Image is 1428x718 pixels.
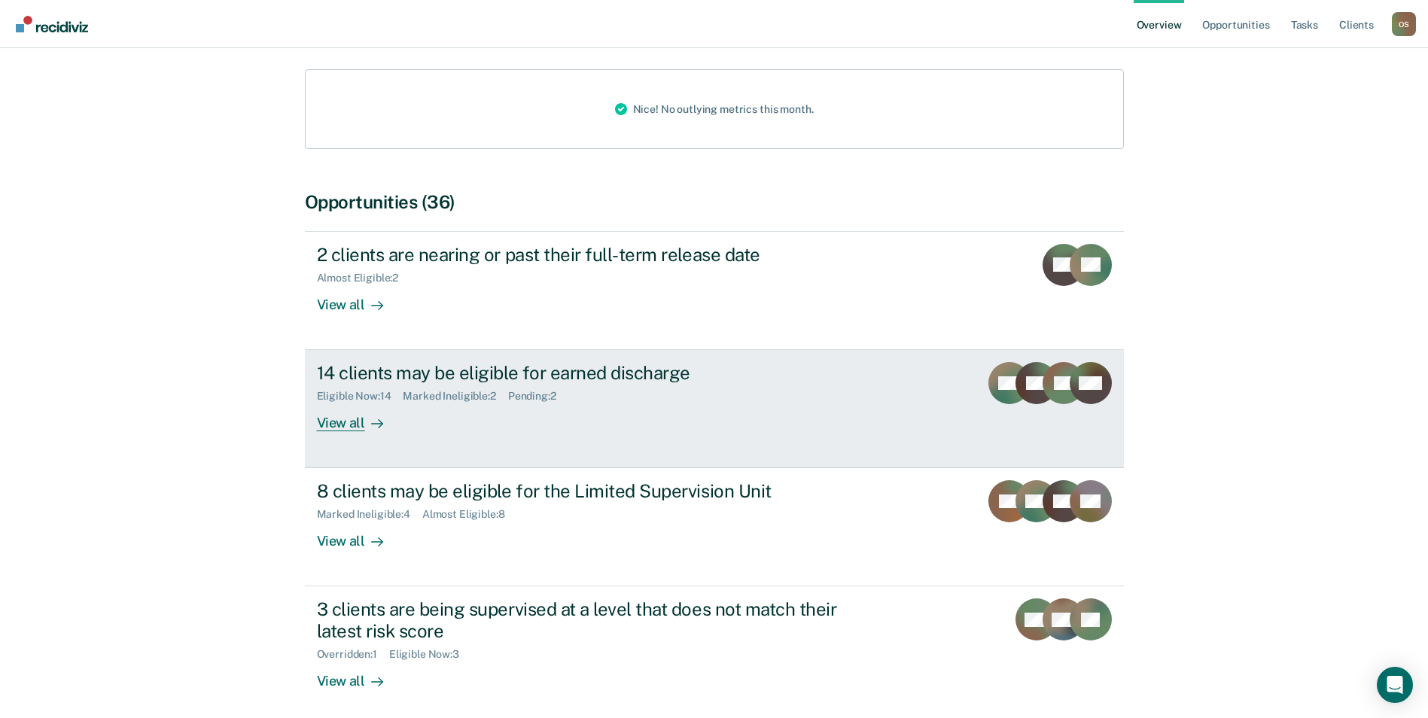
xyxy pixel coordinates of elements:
[317,508,422,521] div: Marked Ineligible : 4
[389,648,471,661] div: Eligible Now : 3
[317,598,845,642] div: 3 clients are being supervised at a level that does not match their latest risk score
[1377,667,1413,703] div: Open Intercom Messenger
[1392,12,1416,36] button: Profile dropdown button
[317,480,845,502] div: 8 clients may be eligible for the Limited Supervision Unit
[305,468,1124,586] a: 8 clients may be eligible for the Limited Supervision UnitMarked Ineligible:4Almost Eligible:8Vie...
[317,648,389,661] div: Overridden : 1
[16,16,88,32] img: Recidiviz
[422,508,517,521] div: Almost Eligible : 8
[317,272,411,284] div: Almost Eligible : 2
[317,244,845,266] div: 2 clients are nearing or past their full-term release date
[317,284,401,313] div: View all
[403,390,507,403] div: Marked Ineligible : 2
[317,521,401,550] div: View all
[508,390,568,403] div: Pending : 2
[603,70,826,148] div: Nice! No outlying metrics this month.
[1392,12,1416,36] div: O S
[317,403,401,432] div: View all
[305,191,1124,213] div: Opportunities (36)
[305,350,1124,468] a: 14 clients may be eligible for earned dischargeEligible Now:14Marked Ineligible:2Pending:2View all
[317,362,845,384] div: 14 clients may be eligible for earned discharge
[305,231,1124,350] a: 2 clients are nearing or past their full-term release dateAlmost Eligible:2View all
[317,390,403,403] div: Eligible Now : 14
[317,661,401,690] div: View all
